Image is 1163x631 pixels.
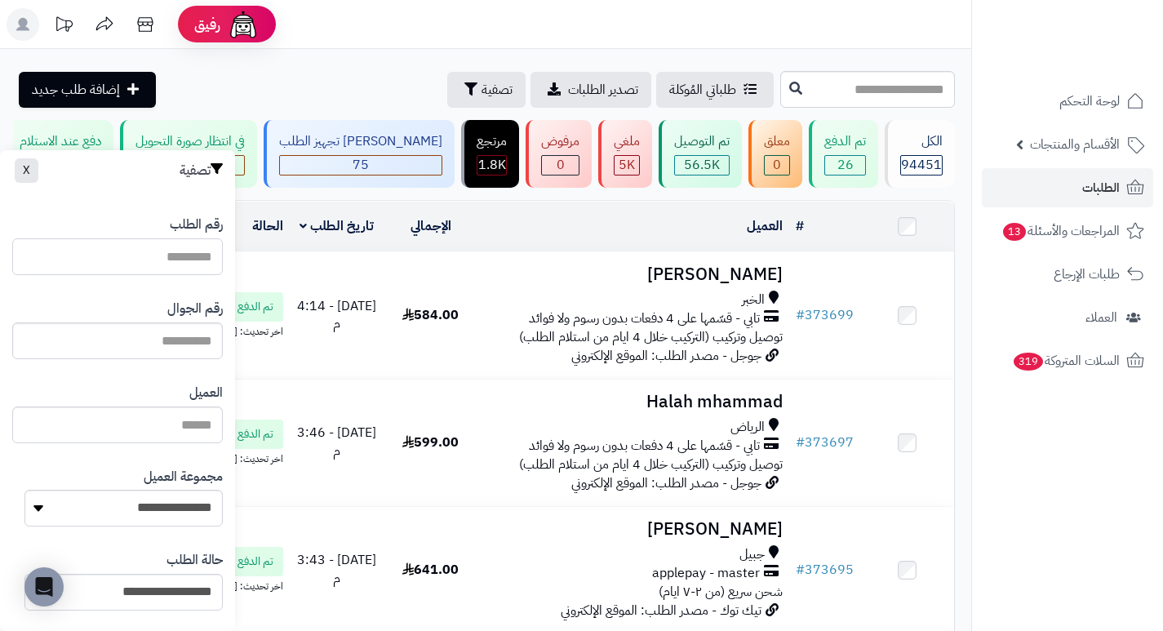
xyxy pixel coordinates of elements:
[411,216,451,236] a: الإجمالي
[900,132,943,151] div: الكل
[982,341,1153,380] a: السلات المتروكة319
[745,120,806,188] a: معلق 0
[1052,31,1147,65] img: logo-2.png
[477,132,507,151] div: مرتجع
[796,305,854,325] a: #373699
[519,455,783,474] span: توصيل وتركيب (التركيب خلال 4 ايام من استلام الطلب)
[402,433,459,452] span: 599.00
[43,8,84,45] a: تحديثات المنصة
[1054,263,1120,286] span: طلبات الإرجاع
[561,601,761,620] span: تيك توك - مصدر الطلب: الموقع الإلكتروني
[353,155,369,175] span: 75
[615,156,639,175] div: 4957
[15,158,38,183] button: X
[881,120,958,188] a: الكل94451
[478,155,506,175] span: 1.8K
[796,433,854,452] a: #373697
[796,216,804,236] a: #
[595,120,655,188] a: ملغي 5K
[20,132,101,151] div: دفع عند الاستلام
[1012,349,1120,372] span: السلات المتروكة
[1001,220,1120,242] span: المراجعات والأسئلة
[739,545,765,564] span: جبيل
[135,132,245,151] div: في انتظار صورة التحويل
[1030,133,1120,156] span: الأقسام والمنتجات
[982,168,1153,207] a: الطلبات
[484,265,783,284] h3: [PERSON_NAME]
[773,155,781,175] span: 0
[1,120,117,188] a: دفع عند الاستلام 0
[280,156,442,175] div: 75
[824,132,866,151] div: تم الدفع
[166,551,223,570] label: حالة الطلب
[982,82,1153,121] a: لوحة التحكم
[117,120,260,188] a: في انتظار صورة التحويل 0
[747,216,783,236] a: العميل
[571,346,761,366] span: جوجل - مصدر الطلب: الموقع الإلكتروني
[297,296,376,335] span: [DATE] - 4:14 م
[837,155,854,175] span: 26
[806,120,881,188] a: تم الدفع 26
[529,309,760,328] span: تابي - قسّمها على 4 دفعات بدون رسوم ولا فوائد
[237,426,273,442] span: تم الدفع
[796,305,805,325] span: #
[530,72,651,108] a: تصدير الطلبات
[447,72,526,108] button: تصفية
[32,80,120,100] span: إضافة طلب جديد
[458,120,522,188] a: مرتجع 1.8K
[227,8,260,41] img: ai-face.png
[279,132,442,151] div: [PERSON_NAME] تجهيز الطلب
[652,564,760,583] span: applepay - master
[982,211,1153,251] a: المراجعات والأسئلة13
[557,155,565,175] span: 0
[482,80,513,100] span: تصفية
[19,72,156,108] a: إضافة طلب جديد
[742,291,765,309] span: الخبر
[684,155,720,175] span: 56.5K
[522,120,595,188] a: مرفوض 0
[764,132,790,151] div: معلق
[477,156,506,175] div: 1806
[297,550,376,589] span: [DATE] - 3:43 م
[194,15,220,34] span: رفيق
[260,120,458,188] a: [PERSON_NAME] تجهيز الطلب 75
[23,162,30,179] span: X
[674,132,730,151] div: تم التوصيل
[568,80,638,100] span: تصدير الطلبات
[659,582,783,602] span: شحن سريع (من ٢-٧ ايام)
[982,255,1153,294] a: طلبات الإرجاع
[619,155,635,175] span: 5K
[825,156,865,175] div: 26
[982,298,1153,337] a: العملاء
[297,423,376,461] span: [DATE] - 3:46 م
[796,560,805,580] span: #
[237,299,273,315] span: تم الدفع
[1059,90,1120,113] span: لوحة التحكم
[796,433,805,452] span: #
[1002,222,1027,241] span: 13
[1013,352,1044,371] span: 319
[730,418,765,437] span: الرياض
[402,560,459,580] span: 641.00
[765,156,789,175] div: 0
[180,162,223,179] h3: تصفية
[300,216,374,236] a: تاريخ الطلب
[571,473,761,493] span: جوجل - مصدر الطلب: الموقع الإلكتروني
[167,300,223,318] label: رقم الجوال
[484,393,783,411] h3: Halah mhammad
[656,72,774,108] a: طلباتي المُوكلة
[614,132,640,151] div: ملغي
[170,216,223,234] label: رقم الطلب
[541,132,579,151] div: مرفوض
[519,327,783,347] span: توصيل وتركيب (التركيب خلال 4 ايام من استلام الطلب)
[1082,176,1120,199] span: الطلبات
[402,305,459,325] span: 584.00
[237,553,273,570] span: تم الدفع
[189,384,223,402] label: العميل
[542,156,579,175] div: 0
[675,156,729,175] div: 56503
[796,560,854,580] a: #373695
[655,120,745,188] a: تم التوصيل 56.5K
[484,520,783,539] h3: [PERSON_NAME]
[144,468,223,487] label: مجموعة العميل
